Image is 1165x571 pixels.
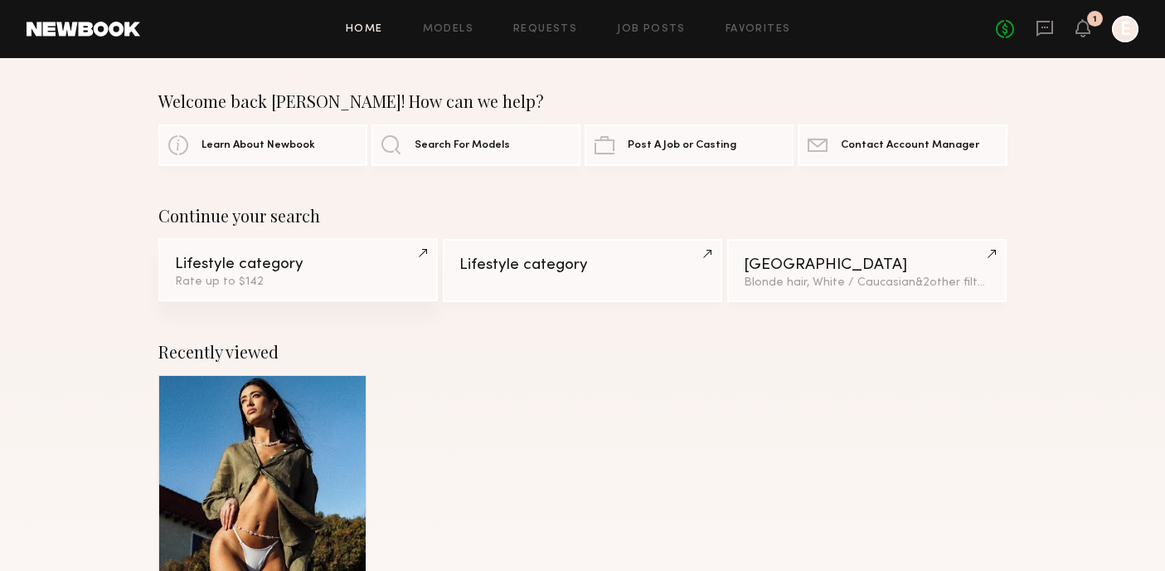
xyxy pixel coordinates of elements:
[1112,16,1138,42] a: E
[175,256,421,272] div: Lifestyle category
[628,140,736,151] span: Post A Job or Casting
[158,238,438,301] a: Lifestyle categoryRate up to $142
[841,140,979,151] span: Contact Account Manager
[371,124,580,166] a: Search For Models
[459,257,706,273] div: Lifestyle category
[158,124,367,166] a: Learn About Newbook
[346,24,383,35] a: Home
[798,124,1007,166] a: Contact Account Manager
[201,140,315,151] span: Learn About Newbook
[423,24,473,35] a: Models
[158,206,1007,226] div: Continue your search
[726,24,791,35] a: Favorites
[175,276,421,288] div: Rate up to $142
[158,91,1007,111] div: Welcome back [PERSON_NAME]! How can we help?
[513,24,577,35] a: Requests
[727,239,1007,302] a: [GEOGRAPHIC_DATA]Blonde hair, White / Caucasian&2other filters
[158,342,1007,362] div: Recently viewed
[915,277,995,288] span: & 2 other filter s
[415,140,510,151] span: Search For Models
[744,277,990,289] div: Blonde hair, White / Caucasian
[744,257,990,273] div: [GEOGRAPHIC_DATA]
[617,24,686,35] a: Job Posts
[443,239,722,302] a: Lifestyle category
[1093,15,1097,24] div: 1
[585,124,794,166] a: Post A Job or Casting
